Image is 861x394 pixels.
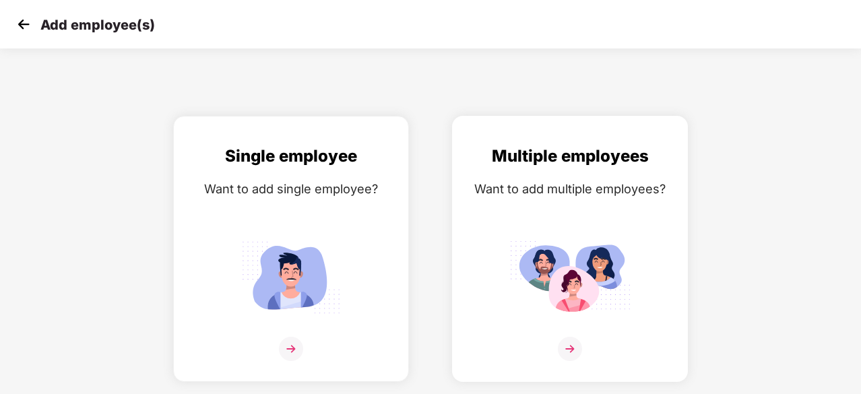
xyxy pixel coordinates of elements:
[187,179,395,199] div: Want to add single employee?
[466,143,674,169] div: Multiple employees
[13,14,34,34] img: svg+xml;base64,PHN2ZyB4bWxucz0iaHR0cDovL3d3dy53My5vcmcvMjAwMC9zdmciIHdpZHRoPSIzMCIgaGVpZ2h0PSIzMC...
[230,235,352,319] img: svg+xml;base64,PHN2ZyB4bWxucz0iaHR0cDovL3d3dy53My5vcmcvMjAwMC9zdmciIGlkPSJTaW5nbGVfZW1wbG95ZWUiIH...
[509,235,631,319] img: svg+xml;base64,PHN2ZyB4bWxucz0iaHR0cDovL3d3dy53My5vcmcvMjAwMC9zdmciIGlkPSJNdWx0aXBsZV9lbXBsb3llZS...
[279,337,303,361] img: svg+xml;base64,PHN2ZyB4bWxucz0iaHR0cDovL3d3dy53My5vcmcvMjAwMC9zdmciIHdpZHRoPSIzNiIgaGVpZ2h0PSIzNi...
[558,337,582,361] img: svg+xml;base64,PHN2ZyB4bWxucz0iaHR0cDovL3d3dy53My5vcmcvMjAwMC9zdmciIHdpZHRoPSIzNiIgaGVpZ2h0PSIzNi...
[40,17,155,33] p: Add employee(s)
[187,143,395,169] div: Single employee
[466,179,674,199] div: Want to add multiple employees?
